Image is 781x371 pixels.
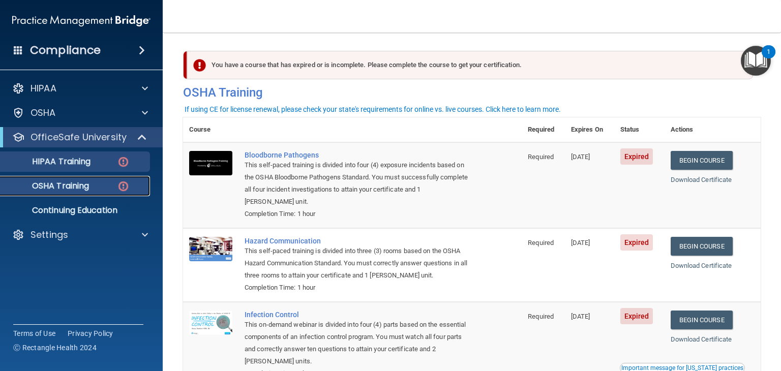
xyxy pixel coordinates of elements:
span: Required [528,239,554,246]
a: Download Certificate [671,176,732,183]
p: HIPAA Training [7,157,91,167]
div: This on-demand webinar is divided into four (4) parts based on the essential components of an inf... [245,319,471,367]
a: Hazard Communication [245,237,471,245]
span: Expired [620,234,653,251]
a: Terms of Use [13,328,55,338]
div: You have a course that has expired or is incomplete. Please complete the course to get your certi... [187,51,753,79]
th: Actions [665,117,761,142]
span: Required [528,313,554,320]
img: danger-circle.6113f641.png [117,156,130,168]
span: [DATE] [571,239,590,246]
th: Required [522,117,564,142]
p: HIPAA [31,82,56,95]
p: Settings [31,229,68,241]
p: OfficeSafe University [31,131,127,143]
th: Status [614,117,665,142]
a: HIPAA [12,82,148,95]
span: Expired [620,148,653,165]
div: This self-paced training is divided into four (4) exposure incidents based on the OSHA Bloodborne... [245,159,471,208]
span: Required [528,153,554,161]
a: Infection Control [245,311,471,319]
div: This self-paced training is divided into three (3) rooms based on the OSHA Hazard Communication S... [245,245,471,282]
a: Begin Course [671,151,733,170]
div: 1 [767,52,770,65]
a: OfficeSafe University [12,131,147,143]
div: If using CE for license renewal, please check your state's requirements for online vs. live cours... [185,106,561,113]
h4: Compliance [30,43,101,57]
p: OSHA Training [7,181,89,191]
span: Expired [620,308,653,324]
a: Download Certificate [671,335,732,343]
img: PMB logo [12,11,151,31]
button: Open Resource Center, 1 new notification [741,46,771,76]
a: Begin Course [671,311,733,329]
div: Completion Time: 1 hour [245,208,471,220]
div: Completion Time: 1 hour [245,282,471,294]
p: Continuing Education [7,205,145,215]
th: Expires On [565,117,614,142]
div: Important message for [US_STATE] practices [621,365,743,371]
a: Begin Course [671,237,733,256]
a: Download Certificate [671,262,732,269]
span: [DATE] [571,153,590,161]
img: exclamation-circle-solid-danger.72ef9ffc.png [193,59,206,72]
p: OSHA [31,107,56,119]
span: [DATE] [571,313,590,320]
button: If using CE for license renewal, please check your state's requirements for online vs. live cours... [183,104,562,114]
a: Bloodborne Pathogens [245,151,471,159]
span: Ⓒ Rectangle Health 2024 [13,343,97,353]
img: danger-circle.6113f641.png [117,180,130,193]
h4: OSHA Training [183,85,761,100]
th: Course [183,117,238,142]
a: OSHA [12,107,148,119]
a: Settings [12,229,148,241]
a: Privacy Policy [68,328,113,338]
